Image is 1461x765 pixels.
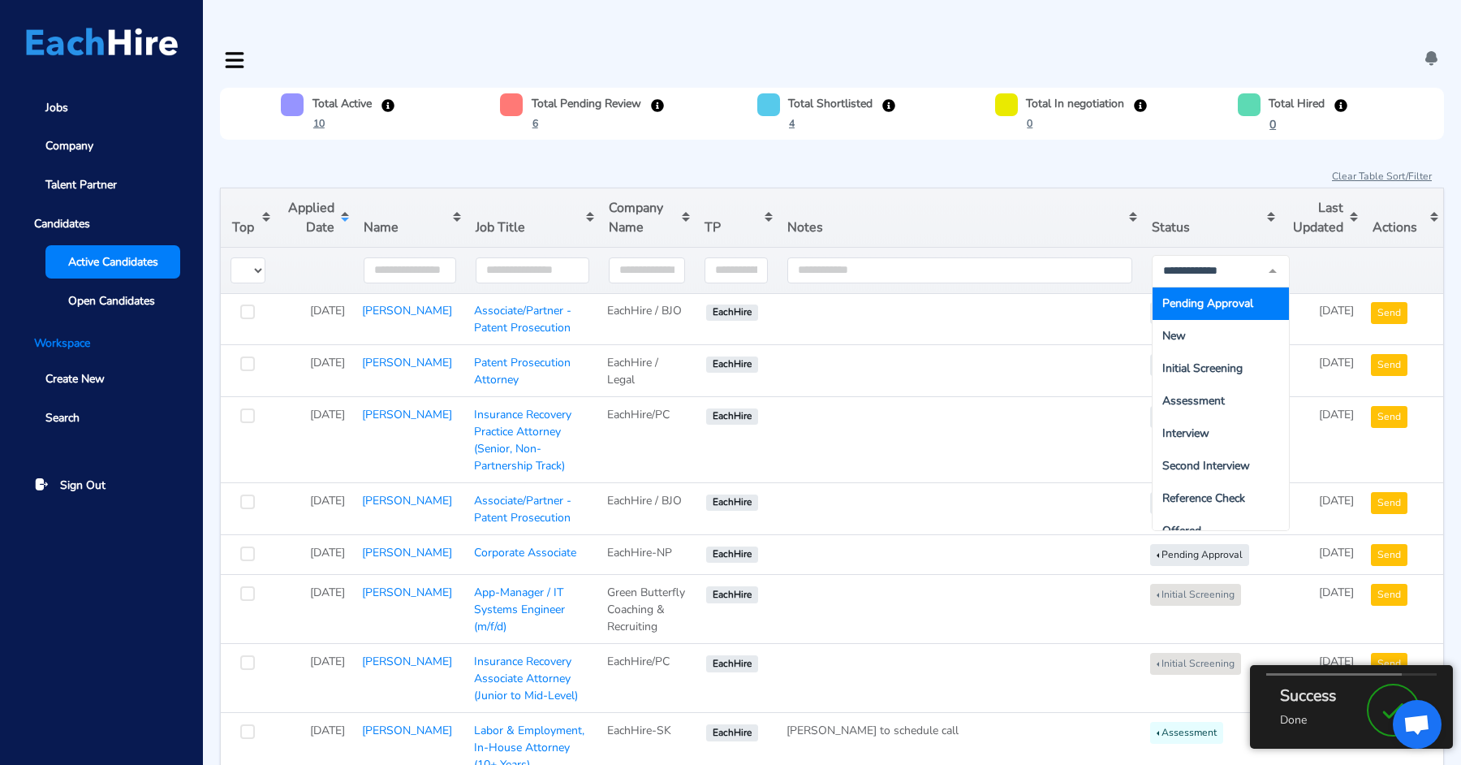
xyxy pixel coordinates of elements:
button: Assessment [1150,722,1223,744]
span: Candidates [23,207,180,240]
span: EachHire/PC [607,654,670,669]
button: Pending Approval [1150,302,1249,324]
a: Open Candidates [45,284,180,318]
a: [PERSON_NAME] [362,303,452,318]
span: EachHire/PC [607,407,670,422]
u: 10 [313,117,325,130]
span: [DATE] [1319,407,1354,422]
span: Create New [45,370,105,387]
span: [DATE] [310,723,345,738]
button: New [1150,492,1189,514]
a: Patent Prosecution Attorney [474,355,571,387]
button: Send [1371,584,1407,606]
a: Associate/Partner - Patent Prosecution [474,303,571,335]
u: 4 [789,117,795,130]
span: Assessment [1162,393,1225,408]
a: Insurance Recovery Associate Attorney (Junior to Mid-Level) [474,654,578,703]
span: EachHire / BJO [607,303,682,318]
button: Send [1371,653,1407,675]
span: EachHire [706,547,757,563]
span: Search [45,409,80,426]
span: [DATE] [310,654,345,669]
span: EachHire [706,495,757,511]
span: [PERSON_NAME] to schedule call [787,723,959,738]
button: Pending Approval [1150,354,1249,376]
span: Second Interview [1162,458,1250,473]
span: Offered [1162,523,1201,538]
a: [PERSON_NAME] [362,407,452,422]
h6: Total Active [312,96,372,111]
span: Active Candidates [68,253,158,270]
li: Workspace [23,335,180,352]
button: 0 [1026,115,1033,132]
span: [DATE] [1319,355,1354,370]
u: 0 [1027,117,1032,130]
h6: Total Shortlisted [788,96,873,111]
button: 6 [532,115,539,132]
span: EachHire [706,724,757,741]
span: [DATE] [310,355,345,370]
span: [DATE] [1319,654,1354,669]
a: [PERSON_NAME] [362,723,452,738]
span: Jobs [45,99,68,116]
button: Send [1371,492,1407,514]
h6: Total Pending Review [532,96,641,111]
a: Insurance Recovery Practice Attorney (Senior, Non-Partnership Track) [474,407,571,473]
a: [PERSON_NAME] [362,493,452,508]
span: EachHire [706,305,757,321]
span: Reference Check [1162,491,1245,506]
span: Company [45,137,93,154]
span: Sign Out [60,477,106,494]
a: [PERSON_NAME] [362,355,452,370]
button: Initial Screening [1150,653,1241,675]
u: 0 [1269,117,1276,132]
a: Open chat [1393,700,1442,749]
a: [PERSON_NAME] [362,654,452,669]
h2: Success [1280,686,1336,706]
span: [DATE] [1319,493,1354,508]
span: [DATE] [1319,585,1354,600]
a: Create New [23,363,180,396]
span: Interview [1162,426,1209,441]
span: [DATE] [310,493,345,508]
span: [DATE] [310,585,345,600]
h6: Total Hired [1269,96,1325,111]
img: Logo [26,28,178,56]
span: [DATE] [310,303,345,318]
button: Send [1371,544,1407,566]
button: 0 [1269,115,1277,134]
a: [PERSON_NAME] [362,545,452,560]
span: Initial Screening [1162,361,1243,376]
button: Send [1371,302,1407,324]
button: 10 [312,115,325,132]
span: EachHire-NP [607,545,672,560]
button: Pending Approval [1150,406,1249,428]
p: Done [1280,711,1336,728]
span: Green Butterfly Coaching & Recruiting [607,585,685,634]
u: Clear Table Sort/Filter [1332,170,1432,183]
span: Pending Approval [1162,296,1253,311]
span: EachHire / Legal [607,355,658,387]
span: [DATE] [310,545,345,560]
span: New [1162,328,1186,344]
span: [DATE] [310,407,345,422]
span: [DATE] [1319,303,1354,318]
h6: Total In negotiation [1026,96,1124,111]
button: Pending Approval [1150,544,1249,566]
span: EachHire [706,357,757,373]
span: [DATE] [1319,545,1354,560]
a: Search [23,401,180,434]
button: Send [1371,406,1407,428]
span: EachHire-SK [607,723,671,738]
span: EachHire [706,408,757,425]
span: EachHire [706,655,757,672]
span: Talent Partner [45,176,117,193]
button: Initial Screening [1150,584,1241,606]
span: EachHire / BJO [607,493,682,508]
a: Active Candidates [45,245,180,279]
span: Open Candidates [68,292,155,309]
button: Send [1371,354,1407,376]
a: Corporate Associate [474,545,576,560]
button: 4 [788,115,795,132]
span: EachHire [706,586,757,603]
